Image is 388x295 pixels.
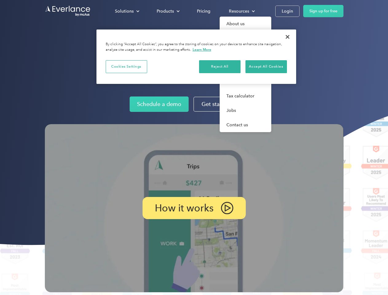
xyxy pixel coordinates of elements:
div: Privacy [96,29,296,84]
div: Products [157,7,174,15]
a: Login [275,6,300,17]
button: Reject All [199,60,241,73]
div: Products [151,6,185,17]
div: Solutions [109,6,144,17]
a: Get started for free [194,97,258,112]
a: Go to homepage [45,5,91,17]
a: More information about your privacy, opens in a new tab [193,47,211,52]
button: Accept All Cookies [245,60,287,73]
button: Close [281,30,294,44]
a: Jobs [220,103,271,118]
nav: Resources [220,17,271,132]
input: Submit [45,37,76,49]
div: Pricing [197,7,210,15]
p: How it works [155,204,214,212]
a: Pricing [191,6,217,17]
a: Schedule a demo [130,96,189,112]
button: Cookies Settings [106,60,147,73]
a: Sign up for free [303,5,343,17]
div: Solutions [115,7,134,15]
div: Resources [223,6,260,17]
div: Login [282,7,293,15]
a: Contact us [220,118,271,132]
a: About us [220,17,271,31]
a: Tax calculator [220,89,271,103]
div: By clicking “Accept All Cookies”, you agree to the storing of cookies on your device to enhance s... [106,42,287,53]
div: Resources [229,7,249,15]
div: Cookie banner [96,29,296,84]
